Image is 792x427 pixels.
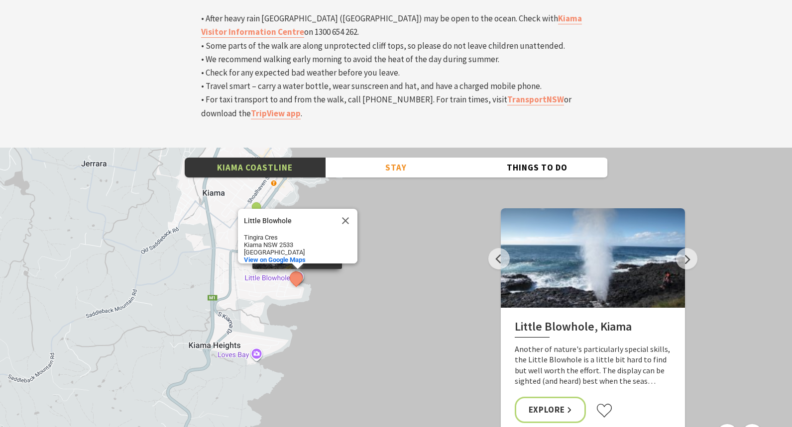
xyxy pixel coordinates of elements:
[201,12,591,120] p: • After heavy rain [GEOGRAPHIC_DATA] ([GEOGRAPHIC_DATA]) may be open to the ocean. Check with on ...
[251,108,301,119] a: TripView app
[250,200,263,213] button: See detail about Surf Beach, Kiama
[676,248,697,269] button: Next
[334,209,357,233] button: Close
[238,209,357,263] div: Little Blowhole
[596,403,613,418] button: Click to favourite Little Blowhole, Kiama
[326,158,466,178] button: Stay
[515,320,671,338] h2: Little Blowhole, Kiama
[515,397,586,423] a: Explore
[244,256,306,264] a: View on Google Maps
[244,234,334,241] div: Tingira Cres
[287,269,305,287] button: See detail about Little Blowhole, Kiama
[244,249,334,256] div: [GEOGRAPHIC_DATA]
[466,158,607,178] button: Things To Do
[515,344,671,387] p: Another of nature's particularly special skills, the Little Blowhole is a little bit hard to find...
[244,217,334,225] div: Little Blowhole
[507,94,564,105] a: TransportNSW
[185,158,326,178] button: Kiama Coastline
[244,241,334,249] div: Kiama NSW 2533
[488,248,510,269] button: Previous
